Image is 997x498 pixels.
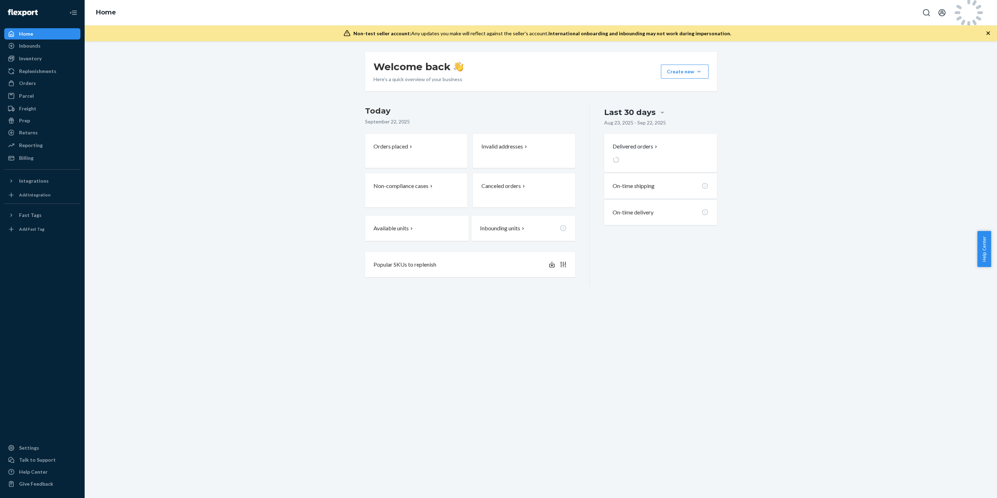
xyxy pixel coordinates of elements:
[96,8,116,16] a: Home
[19,68,56,75] div: Replenishments
[19,212,42,219] div: Fast Tags
[473,174,575,207] button: Canceled orders
[454,62,463,72] img: hand-wave emoji
[4,103,80,114] a: Freight
[4,90,80,102] a: Parcel
[4,115,80,126] a: Prep
[19,192,50,198] div: Add Integration
[4,78,80,89] a: Orders
[365,174,467,207] button: Non-compliance cases
[19,105,36,112] div: Freight
[613,142,659,151] button: Delivered orders
[19,177,49,184] div: Integrations
[977,231,991,267] button: Help Center
[4,175,80,187] button: Integrations
[472,216,575,241] button: Inbounding units
[4,442,80,454] a: Settings
[4,454,80,466] button: Talk to Support
[19,117,30,124] div: Prep
[19,55,42,62] div: Inventory
[4,478,80,490] button: Give Feedback
[365,134,467,168] button: Orders placed
[4,66,80,77] a: Replenishments
[19,92,34,99] div: Parcel
[613,182,655,190] p: On-time shipping
[353,30,731,37] div: Any updates you make will reflect against the seller's account.
[4,53,80,64] a: Inventory
[4,140,80,151] a: Reporting
[4,152,80,164] a: Billing
[19,129,38,136] div: Returns
[19,456,56,463] div: Talk to Support
[480,224,520,232] p: Inbounding units
[661,65,709,79] button: Create new
[481,182,521,190] p: Canceled orders
[19,444,39,451] div: Settings
[4,28,80,40] a: Home
[19,142,43,149] div: Reporting
[365,105,576,117] h3: Today
[19,30,33,37] div: Home
[4,466,80,478] a: Help Center
[365,118,576,125] p: September 22, 2025
[4,209,80,221] button: Fast Tags
[19,154,34,162] div: Billing
[373,182,428,190] p: Non-compliance cases
[4,40,80,51] a: Inbounds
[4,224,80,235] a: Add Fast Tag
[66,6,80,20] button: Close Navigation
[4,189,80,201] a: Add Integration
[19,42,41,49] div: Inbounds
[19,480,53,487] div: Give Feedback
[90,2,122,23] ol: breadcrumbs
[935,6,949,20] button: Open account menu
[373,60,463,73] h1: Welcome back
[4,127,80,138] a: Returns
[353,30,411,36] span: Non-test seller account:
[481,142,523,151] p: Invalid addresses
[373,76,463,83] p: Here’s a quick overview of your business
[604,107,656,118] div: Last 30 days
[548,30,731,36] span: International onboarding and inbounding may not work during impersonation.
[473,134,575,168] button: Invalid addresses
[365,216,469,241] button: Available units
[919,6,934,20] button: Open Search Box
[613,208,653,217] p: On-time delivery
[19,80,36,87] div: Orders
[604,119,666,126] p: Aug 23, 2025 - Sep 22, 2025
[373,224,409,232] p: Available units
[19,226,44,232] div: Add Fast Tag
[373,142,408,151] p: Orders placed
[373,261,436,269] p: Popular SKUs to replenish
[8,9,38,16] img: Flexport logo
[19,468,48,475] div: Help Center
